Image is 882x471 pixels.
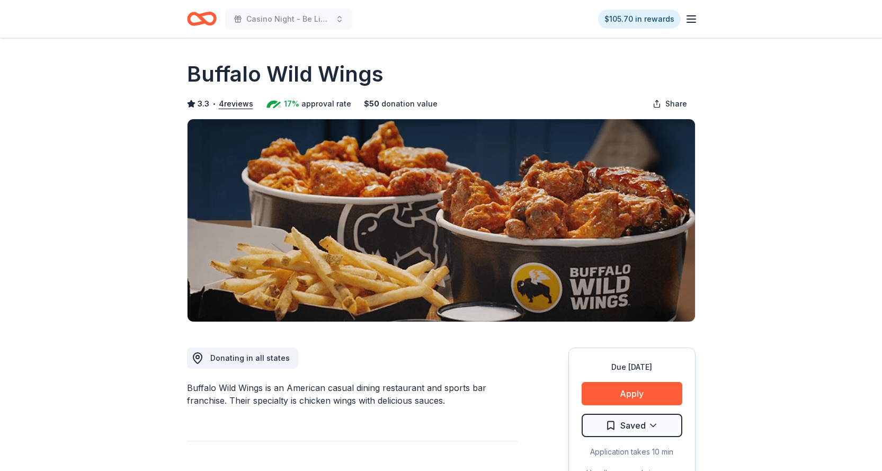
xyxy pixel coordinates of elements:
div: Due [DATE] [582,361,682,374]
span: donation value [381,97,438,110]
span: approval rate [301,97,351,110]
span: Saved [620,419,646,432]
button: 4reviews [219,97,253,110]
a: Home [187,6,217,31]
h1: Buffalo Wild Wings [187,59,384,89]
span: Share [665,97,687,110]
div: Application takes 10 min [582,446,682,458]
button: Apply [582,382,682,405]
a: $105.70 in rewards [598,10,681,29]
span: Casino Night - Be Like Brit 15 Years [246,13,331,25]
span: Donating in all states [210,353,290,362]
span: $ 50 [364,97,379,110]
span: • [212,100,216,108]
span: 17% [284,97,299,110]
button: Share [644,93,696,114]
img: Image for Buffalo Wild Wings [188,119,695,322]
button: Saved [582,414,682,437]
span: 3.3 [198,97,209,110]
div: Buffalo Wild Wings is an American casual dining restaurant and sports bar franchise. Their specia... [187,381,518,407]
button: Casino Night - Be Like Brit 15 Years [225,8,352,30]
